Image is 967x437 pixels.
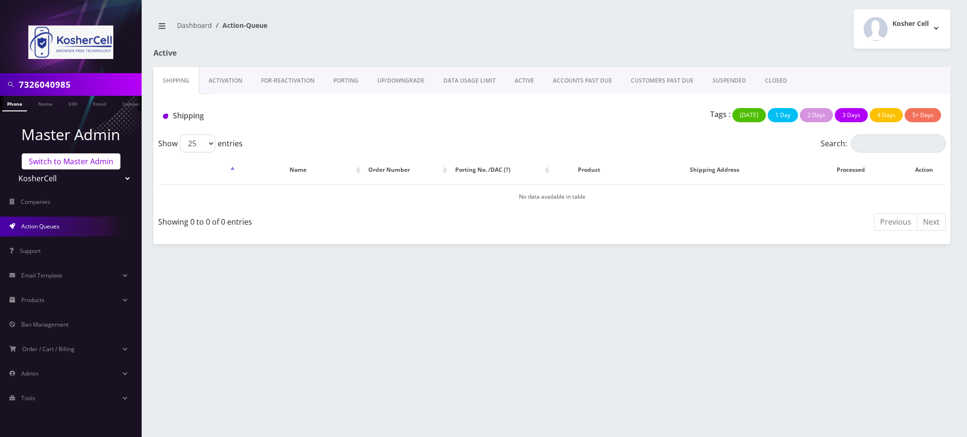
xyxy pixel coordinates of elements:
[88,96,111,110] a: Email
[153,49,410,58] h1: Active
[870,108,903,122] button: 4 Days
[22,153,120,169] a: Switch to Master Admin
[505,67,543,94] a: ACTIVE
[821,134,946,152] label: Search:
[851,134,946,152] input: Search:
[238,156,363,184] th: Name: activate to sort column ascending
[159,156,237,184] th: : activate to sort column descending
[153,16,545,42] nav: breadcrumb
[21,370,38,378] span: Admin
[324,67,368,94] a: PORTING
[621,67,703,94] a: CUSTOMERS PAST DUE
[19,76,139,93] input: Search in Company
[710,109,730,120] p: Tags :
[450,156,552,184] th: Porting No. /DAC (?): activate to sort column ascending
[903,156,945,184] th: Action
[626,156,803,184] th: Shipping Address
[212,20,267,30] li: Action-Queue
[2,96,27,111] a: Phone
[21,394,35,402] span: Tools
[159,185,945,209] td: No data available in table
[854,9,950,49] button: Kosher Cell
[158,212,545,227] div: Showing 0 to 0 of 0 entries
[835,108,868,122] button: 3 Days
[163,114,168,119] img: Shipping
[732,108,766,122] button: [DATE]
[20,247,41,255] span: Support
[64,96,82,110] a: SIM
[21,271,62,279] span: Email Template
[368,67,434,94] a: UP/DOWNGRADE
[892,20,929,28] h2: Kosher Cell
[364,156,450,184] th: Order Number: activate to sort column ascending
[28,25,113,59] img: KosherCell
[118,96,149,110] a: Company
[804,156,902,184] th: Processed: activate to sort column ascending
[21,222,59,230] span: Action Queues
[768,108,798,122] button: 1 Day
[180,134,215,152] select: Showentries
[21,320,68,328] span: Ban Management
[21,198,51,206] span: Companies
[153,67,199,94] a: Shipping
[199,67,252,94] a: Activation
[177,21,212,30] a: Dashboard
[34,96,57,110] a: Name
[552,156,625,184] th: Product
[874,213,917,231] a: Previous
[163,111,413,120] h1: Shipping
[905,108,941,122] button: 5+ Days
[158,134,243,152] label: Show entries
[703,67,755,94] a: SUSPENDED
[252,67,324,94] a: FOR-REActivation
[543,67,621,94] a: ACCOUNTS PAST DUE
[22,345,75,353] span: Order / Cart / Billing
[917,213,946,231] a: Next
[800,108,833,122] button: 2 Days
[434,67,505,94] a: DATA USAGE LIMIT
[21,296,44,304] span: Products
[755,67,797,94] a: CLOSED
